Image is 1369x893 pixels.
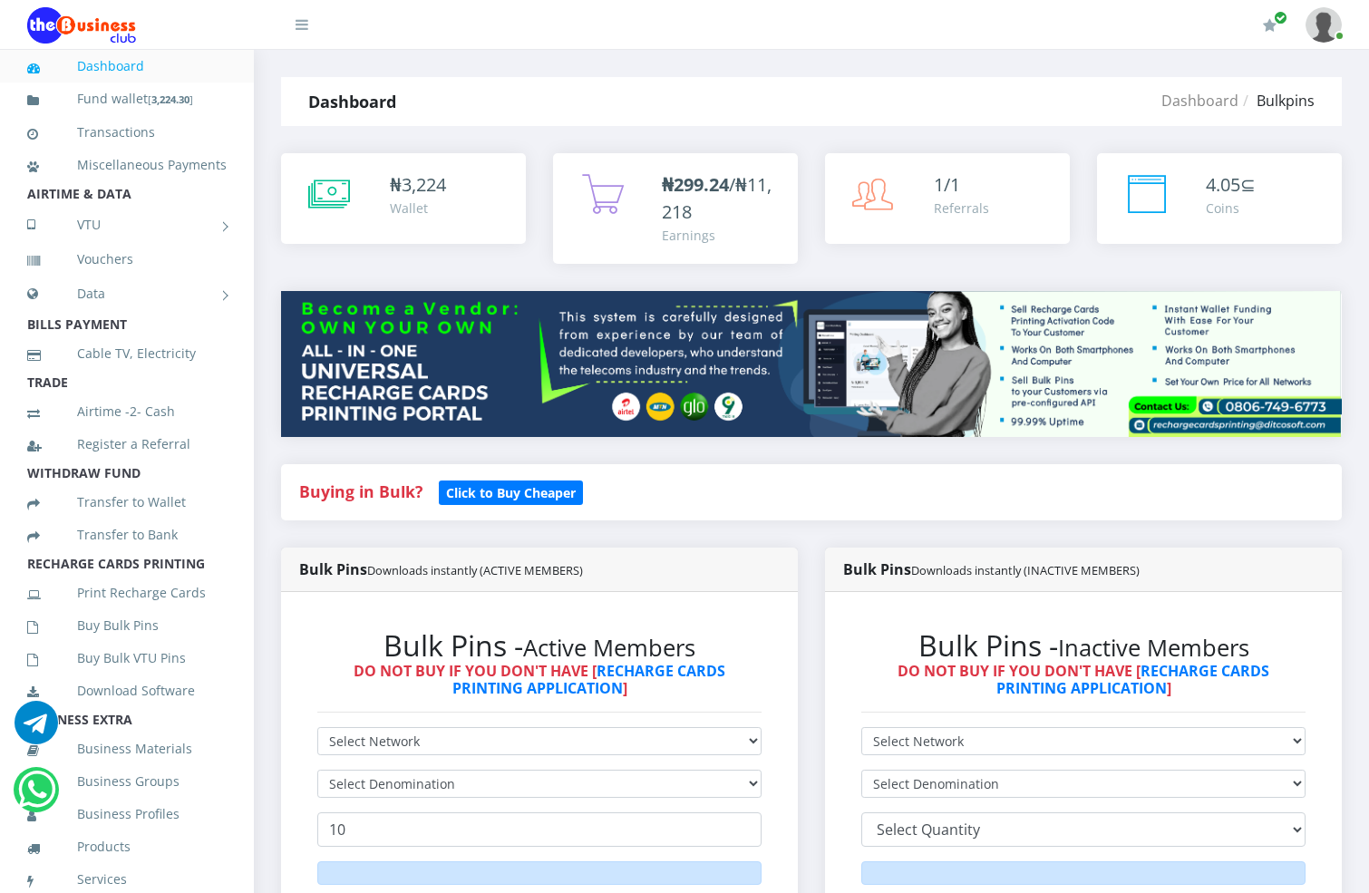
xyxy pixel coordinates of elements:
[27,826,227,868] a: Products
[27,112,227,153] a: Transactions
[317,812,762,847] input: Enter Quantity
[662,172,772,224] span: /₦11,218
[1238,90,1315,112] li: Bulkpins
[299,559,583,579] strong: Bulk Pins
[27,423,227,465] a: Register a Referral
[27,637,227,679] a: Buy Bulk VTU Pins
[27,481,227,523] a: Transfer to Wallet
[27,605,227,646] a: Buy Bulk Pins
[843,559,1140,579] strong: Bulk Pins
[281,291,1342,437] img: multitenant_rcp.png
[452,661,726,698] a: RECHARGE CARDS PRINTING APPLICATION
[1263,18,1277,33] i: Renew/Upgrade Subscription
[553,153,798,264] a: ₦299.24/₦11,218 Earnings
[662,226,780,245] div: Earnings
[390,171,446,199] div: ₦
[27,333,227,374] a: Cable TV, Electricity
[1206,199,1256,218] div: Coins
[27,793,227,835] a: Business Profiles
[911,562,1140,578] small: Downloads instantly (INACTIVE MEMBERS)
[446,484,576,501] b: Click to Buy Cheaper
[27,514,227,556] a: Transfer to Bank
[151,92,189,106] b: 3,224.30
[27,728,227,770] a: Business Materials
[439,480,583,502] a: Click to Buy Cheaper
[934,172,960,197] span: 1/1
[15,714,58,744] a: Chat for support
[27,761,227,802] a: Business Groups
[27,271,227,316] a: Data
[317,628,762,663] h2: Bulk Pins -
[281,153,526,244] a: ₦3,224 Wallet
[1206,171,1256,199] div: ⊆
[27,144,227,186] a: Miscellaneous Payments
[1058,632,1249,664] small: Inactive Members
[27,572,227,614] a: Print Recharge Cards
[390,199,446,218] div: Wallet
[308,91,396,112] strong: Dashboard
[1306,7,1342,43] img: User
[861,628,1306,663] h2: Bulk Pins -
[18,781,55,811] a: Chat for support
[402,172,446,197] span: 3,224
[148,92,193,106] small: [ ]
[523,632,695,664] small: Active Members
[898,661,1269,698] strong: DO NOT BUY IF YOU DON'T HAVE [ ]
[27,7,136,44] img: Logo
[934,199,989,218] div: Referrals
[1161,91,1238,111] a: Dashboard
[27,670,227,712] a: Download Software
[299,480,422,502] strong: Buying in Bulk?
[825,153,1070,244] a: 1/1 Referrals
[27,238,227,280] a: Vouchers
[27,45,227,87] a: Dashboard
[1274,11,1287,24] span: Renew/Upgrade Subscription
[1206,172,1240,197] span: 4.05
[27,202,227,248] a: VTU
[354,661,725,698] strong: DO NOT BUY IF YOU DON'T HAVE [ ]
[27,78,227,121] a: Fund wallet[3,224.30]
[367,562,583,578] small: Downloads instantly (ACTIVE MEMBERS)
[996,661,1270,698] a: RECHARGE CARDS PRINTING APPLICATION
[27,391,227,432] a: Airtime -2- Cash
[662,172,729,197] b: ₦299.24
